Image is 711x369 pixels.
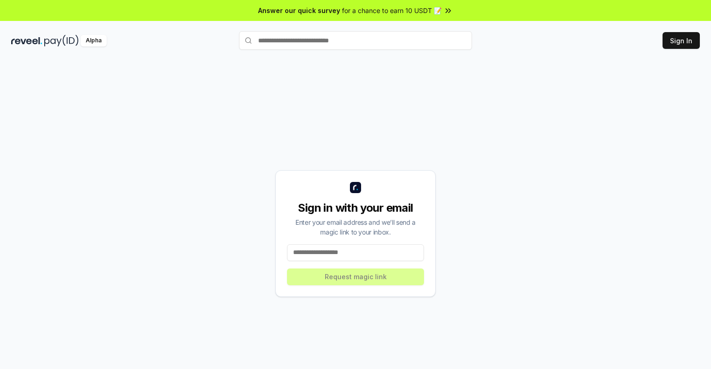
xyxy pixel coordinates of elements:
[258,6,340,15] span: Answer our quick survey
[11,35,42,47] img: reveel_dark
[81,35,107,47] div: Alpha
[287,201,424,215] div: Sign in with your email
[663,32,700,49] button: Sign In
[342,6,442,15] span: for a chance to earn 10 USDT 📝
[350,182,361,193] img: logo_small
[44,35,79,47] img: pay_id
[287,217,424,237] div: Enter your email address and we’ll send a magic link to your inbox.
